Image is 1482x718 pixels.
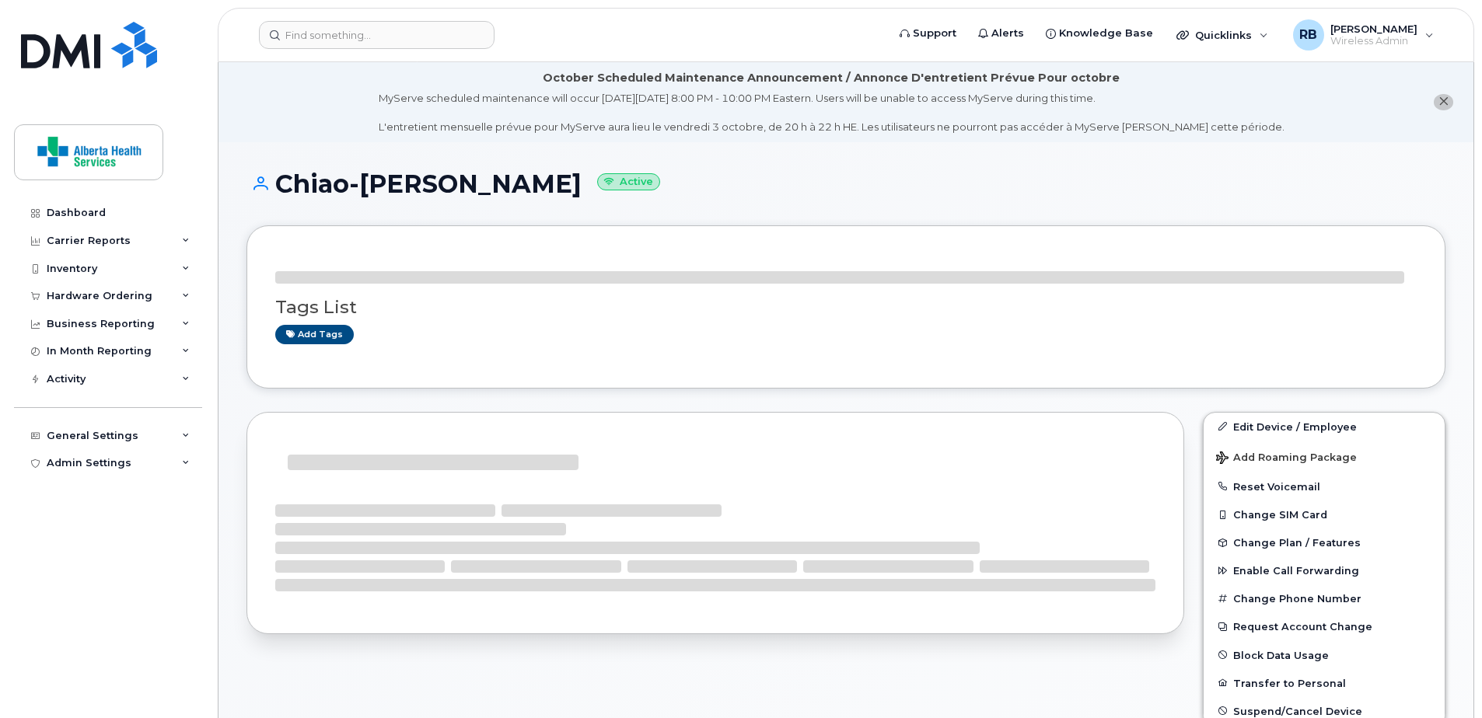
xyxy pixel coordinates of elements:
button: Reset Voicemail [1204,472,1445,500]
button: Request Account Change [1204,612,1445,640]
span: Enable Call Forwarding [1233,565,1359,577]
button: Change Phone Number [1204,584,1445,612]
div: MyServe scheduled maintenance will occur [DATE][DATE] 8:00 PM - 10:00 PM Eastern. Users will be u... [379,91,1285,134]
h3: Tags List [275,298,1417,317]
button: Block Data Usage [1204,641,1445,669]
button: Change Plan / Features [1204,528,1445,556]
small: Active [597,173,660,191]
button: Enable Call Forwarding [1204,556,1445,584]
span: Suspend/Cancel Device [1233,705,1362,716]
a: Edit Device / Employee [1204,413,1445,441]
span: Add Roaming Package [1216,451,1357,466]
h1: Chiao-[PERSON_NAME] [246,170,1445,197]
button: Transfer to Personal [1204,669,1445,697]
span: Change Plan / Features [1233,537,1361,549]
button: Change SIM Card [1204,500,1445,528]
button: close notification [1434,94,1453,110]
a: Add tags [275,325,354,344]
button: Add Roaming Package [1204,441,1445,472]
div: October Scheduled Maintenance Announcement / Annonce D'entretient Prévue Pour octobre [543,70,1120,86]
